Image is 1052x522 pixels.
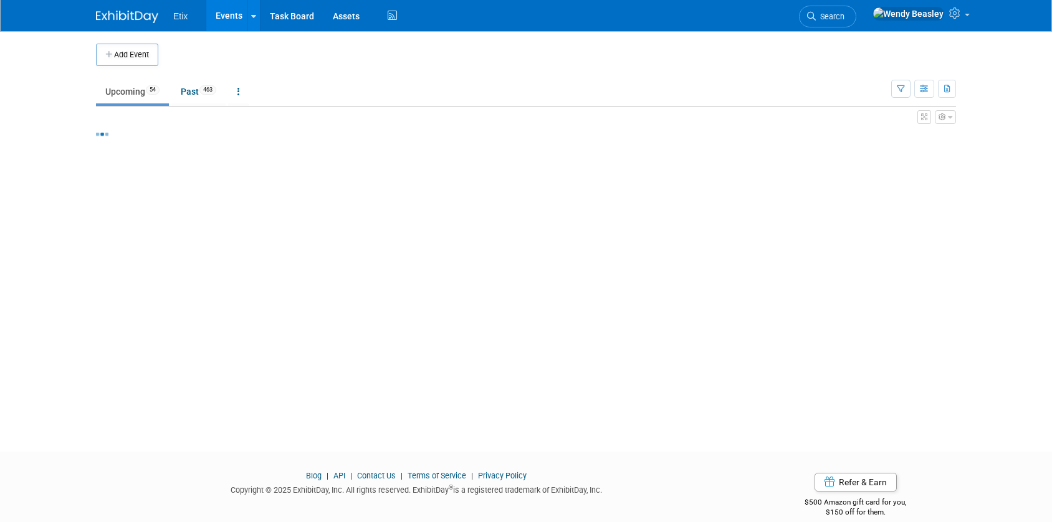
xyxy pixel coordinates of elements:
a: API [333,471,345,480]
span: Search [816,12,844,21]
a: Blog [306,471,322,480]
img: ExhibitDay [96,11,158,23]
a: Contact Us [357,471,396,480]
a: Privacy Policy [478,471,527,480]
button: Add Event [96,44,158,66]
img: loading... [96,133,108,136]
span: 463 [199,85,216,95]
a: Past463 [171,80,226,103]
span: | [398,471,406,480]
span: | [468,471,476,480]
div: $150 off for them. [755,507,957,518]
div: $500 Amazon gift card for you, [755,489,957,518]
span: | [347,471,355,480]
a: Upcoming54 [96,80,169,103]
span: | [323,471,332,480]
a: Search [799,6,856,27]
a: Terms of Service [408,471,466,480]
span: 54 [146,85,160,95]
span: Etix [173,11,188,21]
sup: ® [449,484,453,491]
a: Refer & Earn [815,473,897,491]
img: Wendy Beasley [873,7,944,21]
div: Copyright © 2025 ExhibitDay, Inc. All rights reserved. ExhibitDay is a registered trademark of Ex... [96,482,737,496]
